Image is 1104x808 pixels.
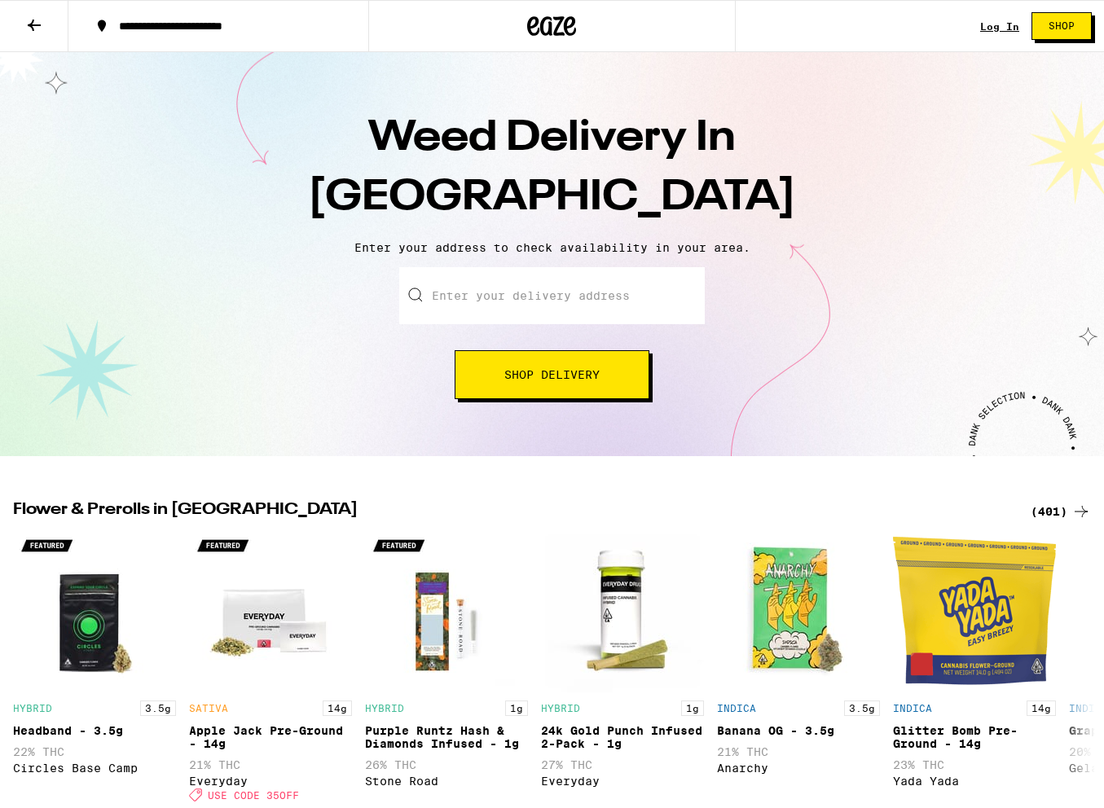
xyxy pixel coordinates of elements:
[189,724,352,750] div: Apple Jack Pre-Ground - 14g
[505,700,528,716] p: 1g
[717,529,880,692] img: Anarchy - Banana OG - 3.5g
[16,241,1088,254] p: Enter your address to check availability in your area.
[365,775,528,788] div: Stone Road
[323,700,352,716] p: 14g
[189,775,352,788] div: Everyday
[308,177,796,219] span: [GEOGRAPHIC_DATA]
[893,529,1056,692] img: Yada Yada - Glitter Bomb Pre-Ground - 14g
[13,529,176,692] img: Circles Base Camp - Headband - 3.5g
[893,758,1056,771] p: 23% THC
[140,700,176,716] p: 3.5g
[13,703,52,714] p: HYBRID
[267,109,838,228] h1: Weed Delivery In
[717,724,880,737] div: Banana OG - 3.5g
[365,724,528,750] div: Purple Runtz Hash & Diamonds Infused - 1g
[208,789,299,800] span: USE CODE 35OFF
[844,700,880,716] p: 3.5g
[717,703,756,714] p: INDICA
[893,724,1056,750] div: Glitter Bomb Pre-Ground - 14g
[541,703,580,714] p: HYBRID
[189,758,352,771] p: 21% THC
[980,21,1019,32] a: Log In
[455,350,649,399] button: Shop Delivery
[893,775,1056,788] div: Yada Yada
[541,724,704,750] div: 24k Gold Punch Infused 2-Pack - 1g
[1027,700,1056,716] p: 14g
[717,762,880,775] div: Anarchy
[13,745,176,758] p: 22% THC
[13,724,176,737] div: Headband - 3.5g
[1031,12,1092,40] button: Shop
[13,762,176,775] div: Circles Base Camp
[365,529,528,692] img: Stone Road - Purple Runtz Hash & Diamonds Infused - 1g
[541,529,704,692] img: Everyday - 24k Gold Punch Infused 2-Pack - 1g
[504,369,600,380] span: Shop Delivery
[189,703,228,714] p: SATIVA
[893,703,932,714] p: INDICA
[399,267,705,324] input: Enter your delivery address
[717,745,880,758] p: 21% THC
[189,529,352,692] img: Everyday - Apple Jack Pre-Ground - 14g
[1031,502,1091,521] a: (401)
[1019,12,1104,40] a: Shop
[681,700,704,716] p: 1g
[541,775,704,788] div: Everyday
[13,502,1011,521] h2: Flower & Prerolls in [GEOGRAPHIC_DATA]
[541,758,704,771] p: 27% THC
[365,703,404,714] p: HYBRID
[1049,21,1075,31] span: Shop
[365,758,528,771] p: 26% THC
